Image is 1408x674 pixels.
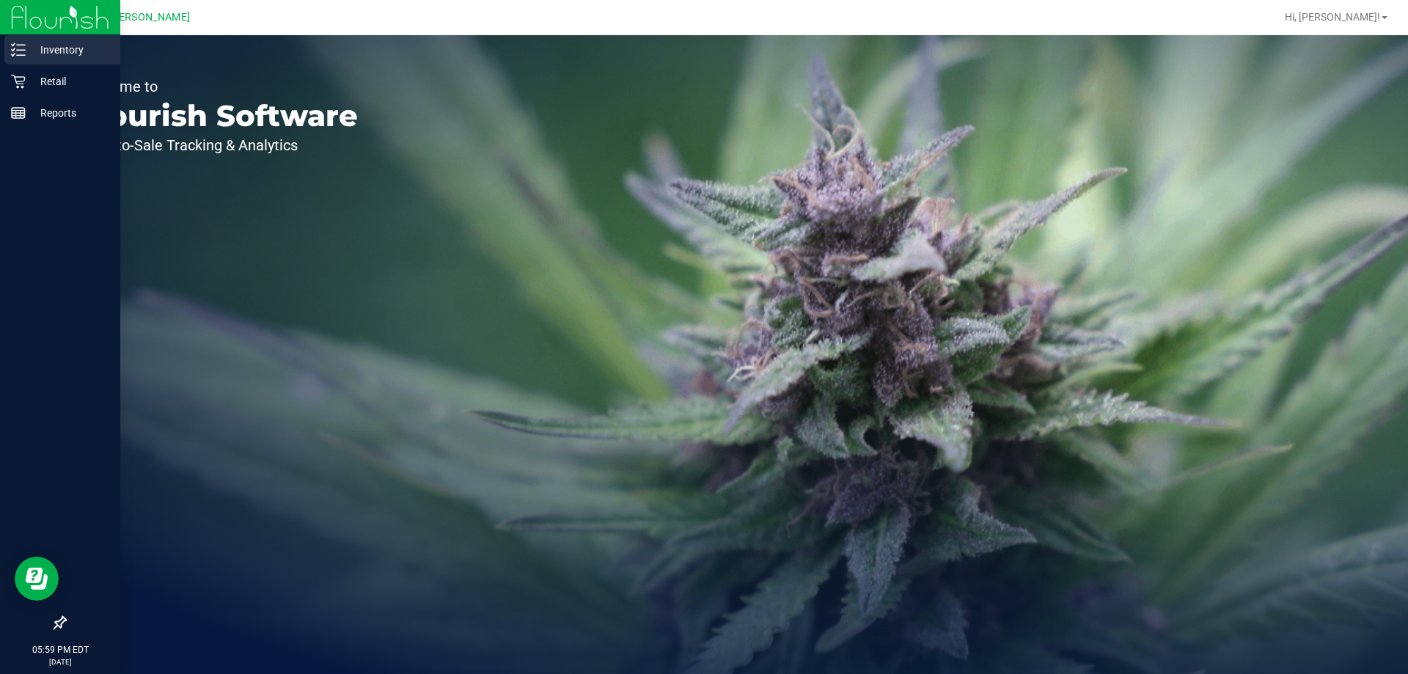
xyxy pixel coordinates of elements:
[79,138,358,153] p: Seed-to-Sale Tracking & Analytics
[79,79,358,94] p: Welcome to
[26,104,114,122] p: Reports
[7,643,114,656] p: 05:59 PM EDT
[11,106,26,120] inline-svg: Reports
[15,557,59,601] iframe: Resource center
[26,41,114,59] p: Inventory
[7,656,114,667] p: [DATE]
[109,11,190,23] span: [PERSON_NAME]
[1285,11,1380,23] span: Hi, [PERSON_NAME]!
[11,74,26,89] inline-svg: Retail
[26,73,114,90] p: Retail
[79,101,358,131] p: Flourish Software
[11,43,26,57] inline-svg: Inventory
